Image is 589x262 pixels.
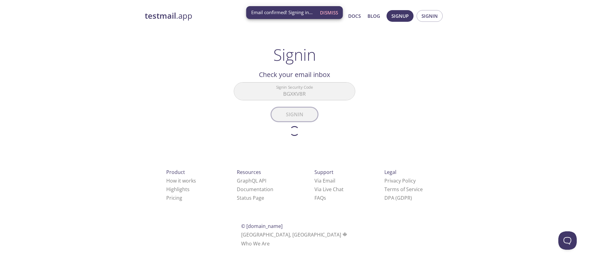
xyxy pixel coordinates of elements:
a: testmail.app [145,11,289,21]
a: Privacy Policy [384,177,416,184]
button: Dismiss [318,7,341,18]
span: Resources [237,169,261,175]
a: Docs [348,12,361,20]
a: Terms of Service [384,186,423,193]
a: Pricing [166,195,182,201]
a: DPA (GDPR) [384,195,412,201]
a: Who We Are [241,240,270,247]
a: Blog [368,12,380,20]
a: FAQ [314,195,326,201]
a: Via Email [314,177,335,184]
iframe: Help Scout Beacon - Open [558,231,577,250]
a: How it works [166,177,196,184]
h2: Check your email inbox [234,69,355,80]
span: Legal [384,169,396,175]
span: [GEOGRAPHIC_DATA], [GEOGRAPHIC_DATA] [241,231,348,238]
button: Signin [417,10,443,22]
span: Dismiss [320,9,338,17]
strong: testmail [145,10,176,21]
a: Status Page [237,195,264,201]
span: Signup [391,12,409,20]
button: Signup [387,10,414,22]
a: Documentation [237,186,273,193]
span: Signin [422,12,438,20]
a: GraphQL API [237,177,266,184]
span: Support [314,169,333,175]
a: Via Live Chat [314,186,344,193]
h1: Signin [273,45,316,64]
a: Highlights [166,186,190,193]
span: Email confirmed! Signing in... [251,9,313,16]
span: © [DOMAIN_NAME] [241,223,283,229]
span: Product [166,169,185,175]
span: s [324,195,326,201]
